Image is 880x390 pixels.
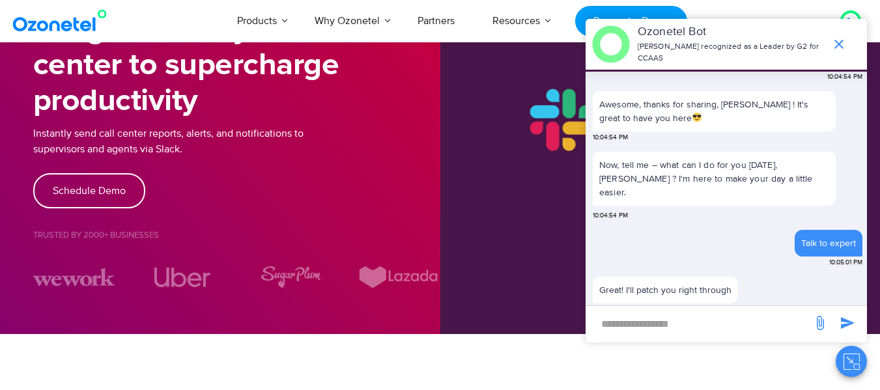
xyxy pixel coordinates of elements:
span: 10:04:54 PM [593,133,628,143]
img: header [592,25,630,63]
p: Instantly send call center reports, alerts, and notifications to supervisors and agents via Slack. [33,126,440,157]
img: wework.svg [33,266,115,288]
p: Ozonetel Bot [638,23,825,41]
div: Image Carousel [33,266,440,288]
img: Lazada.svg [358,266,440,288]
div: new-msg-input [592,313,806,336]
span: Schedule Demo [53,186,126,196]
span: 10:05:01 PM [593,305,626,314]
img: uber.svg [154,268,210,287]
span: send message [834,310,860,336]
p: Awesome, thanks for sharing, [PERSON_NAME] ! It's great to have you here [599,98,829,125]
div: 5 / 7 [249,266,332,288]
span: 10:04:54 PM [827,72,862,82]
a: Request a Demo [575,6,687,36]
img: 😎 [692,113,702,122]
button: Close chat [836,346,867,377]
div: 6 / 7 [358,266,440,288]
p: Now, tell me – what can I do for you [DATE], [PERSON_NAME] ? I'm here to make your day a little e... [593,152,836,206]
span: send message [807,310,833,336]
div: Talk to expert [801,236,856,250]
span: 10:05:01 PM [829,258,862,268]
p: [PERSON_NAME] recognized as a Leader by G2 for CCAAS [638,41,825,64]
div: 4 / 7 [141,268,223,287]
p: Great! I'll patch you right through [599,283,731,297]
a: Schedule Demo [33,173,145,208]
span: end chat or minimize [826,31,852,57]
span: 10:04:54 PM [593,211,628,221]
img: sugarplum.svg [260,266,321,288]
h5: Trusted by 2000+ Businesses [33,231,440,240]
div: 3 / 7 [33,266,115,288]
